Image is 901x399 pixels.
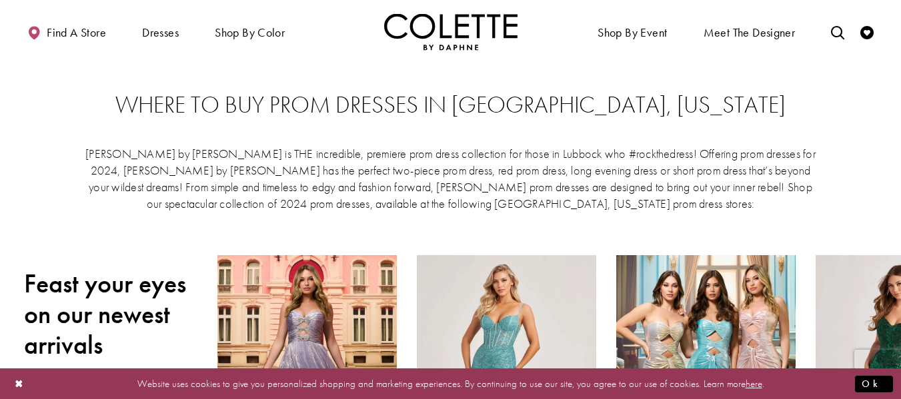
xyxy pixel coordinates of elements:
[594,13,670,50] span: Shop By Event
[24,13,109,50] a: Find a store
[211,13,288,50] span: Shop by color
[47,26,106,39] span: Find a store
[700,13,799,50] a: Meet the designer
[24,268,197,360] h2: Feast your eyes on our newest arrivals
[96,374,805,392] p: Website uses cookies to give you personalized shopping and marketing experiences. By continuing t...
[384,13,518,50] a: Visit Home Page
[139,13,182,50] span: Dresses
[746,376,762,390] a: here
[704,26,796,39] span: Meet the designer
[857,13,877,50] a: Check Wishlist
[142,26,179,39] span: Dresses
[8,372,31,395] button: Close Dialog
[598,26,667,39] span: Shop By Event
[215,26,285,39] span: Shop by color
[51,92,851,119] h2: Where to buy prom dresses in [GEOGRAPHIC_DATA], [US_STATE]
[855,375,893,392] button: Submit Dialog
[384,13,518,50] img: Colette by Daphne
[83,145,819,212] p: [PERSON_NAME] by [PERSON_NAME] is THE incredible, premiere prom dress collection for those in Lub...
[828,13,848,50] a: Toggle search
